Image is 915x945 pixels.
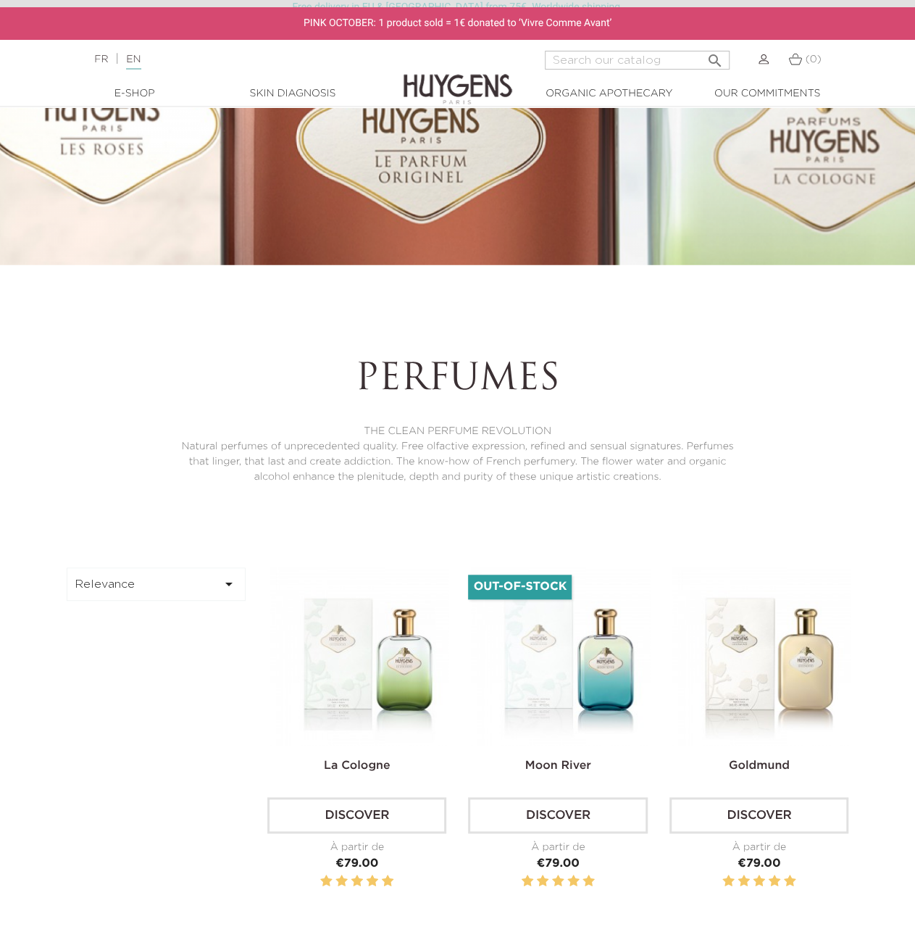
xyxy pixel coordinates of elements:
[769,873,780,891] label: 4
[404,51,512,107] img: Huygens
[351,873,363,891] label: 3
[567,873,579,891] label: 4
[537,86,682,101] a: Organic Apothecary
[672,567,851,746] img: Goldmund
[669,797,848,833] a: Discover
[267,840,446,855] div: À partir de
[320,873,332,891] label: 1
[738,873,749,891] label: 2
[552,873,564,891] label: 3
[270,567,449,746] img: La Cologne
[87,51,370,68] div: |
[170,359,744,402] h1: Perfumes
[784,873,795,891] label: 5
[267,797,446,833] a: Discover
[738,858,780,870] span: €79.00
[382,873,393,891] label: 5
[806,54,822,64] span: (0)
[324,760,390,772] a: La Cologne
[126,54,141,70] a: EN
[220,575,238,593] i: 
[545,51,730,70] input: Search
[471,567,650,746] img: Moon River
[706,48,724,65] i: 
[522,873,533,891] label: 1
[468,797,647,833] a: Discover
[702,46,728,66] button: 
[62,86,207,101] a: E-Shop
[67,567,246,601] button: Relevance
[582,873,594,891] label: 5
[367,873,378,891] label: 4
[537,858,580,870] span: €79.00
[468,575,572,599] li: Out-of-Stock
[170,424,744,439] p: THE CLEAN PERFUME REVOLUTION
[729,760,790,772] a: Goldmund
[468,840,647,855] div: À partir de
[220,86,365,101] a: Skin Diagnosis
[695,86,840,101] a: Our commitments
[335,858,378,870] span: €79.00
[94,54,108,64] a: FR
[335,873,347,891] label: 2
[753,873,765,891] label: 3
[537,873,548,891] label: 2
[170,439,744,485] p: Natural perfumes of unprecedented quality. Free olfactive expression, refined and sensual signatu...
[525,760,591,772] a: Moon River
[669,840,848,855] div: À partir de
[722,873,734,891] label: 1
